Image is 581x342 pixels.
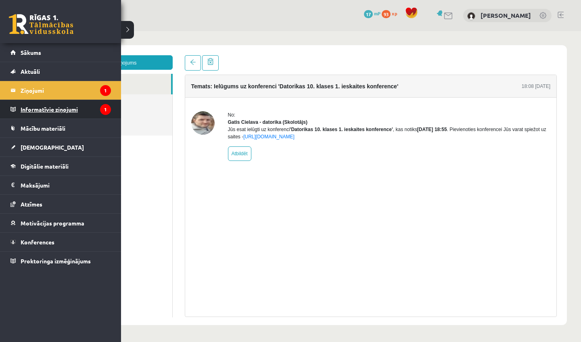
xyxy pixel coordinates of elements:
[10,62,111,81] a: Aktuāli
[100,104,111,115] i: 1
[24,84,140,104] a: Dzēstie
[21,125,65,132] span: Mācību materiāli
[10,157,111,175] a: Digitālie materiāli
[21,176,111,194] legend: Maksājumi
[364,10,373,18] span: 17
[364,10,380,17] a: 17 mP
[24,43,139,63] a: Ienākošie
[21,81,111,100] legend: Ziņojumi
[21,200,42,208] span: Atzīmes
[10,176,111,194] a: Maksājumi
[382,10,391,18] span: 93
[21,219,84,227] span: Motivācijas programma
[21,163,69,170] span: Digitālie materiāli
[258,96,361,101] b: 'Datorikas 10. klases 1. ieskaites konference'
[159,80,182,104] img: Gatis Cielava - datorika
[382,10,401,17] a: 93 xp
[489,52,518,59] div: 18:08 [DATE]
[374,10,380,17] span: mP
[10,214,111,232] a: Motivācijas programma
[10,119,111,138] a: Mācību materiāli
[392,10,397,17] span: xp
[10,100,111,119] a: Informatīvie ziņojumi1
[385,96,415,101] b: [DATE] 18:55
[481,11,531,19] a: [PERSON_NAME]
[196,88,275,94] strong: Gatis Cielava - datorika (Skolotājs)
[196,115,219,130] a: Atbildēt
[21,257,91,265] span: Proktoringa izmēģinājums
[211,103,262,108] a: [URL][DOMAIN_NAME]
[10,233,111,251] a: Konferences
[10,195,111,213] a: Atzīmes
[21,49,41,56] span: Sākums
[10,43,111,62] a: Sākums
[10,252,111,270] a: Proktoringa izmēģinājums
[196,80,518,88] div: No:
[159,52,366,58] h4: Temats: Ielūgums uz konferenci 'Datorikas 10. klases 1. ieskaites konference'
[24,63,140,84] a: Nosūtītie
[10,81,111,100] a: Ziņojumi1
[467,12,475,20] img: Rūta Talle
[21,144,84,151] span: [DEMOGRAPHIC_DATA]
[24,24,140,39] a: Jauns ziņojums
[21,238,54,246] span: Konferences
[9,14,73,34] a: Rīgas 1. Tālmācības vidusskola
[21,68,40,75] span: Aktuāli
[21,100,111,119] legend: Informatīvie ziņojumi
[196,95,518,109] div: Jūs esat ielūgti uz konferenci , kas notiks . Pievienoties konferencei Jūs varat spiežot uz saites -
[100,85,111,96] i: 1
[10,138,111,156] a: [DEMOGRAPHIC_DATA]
